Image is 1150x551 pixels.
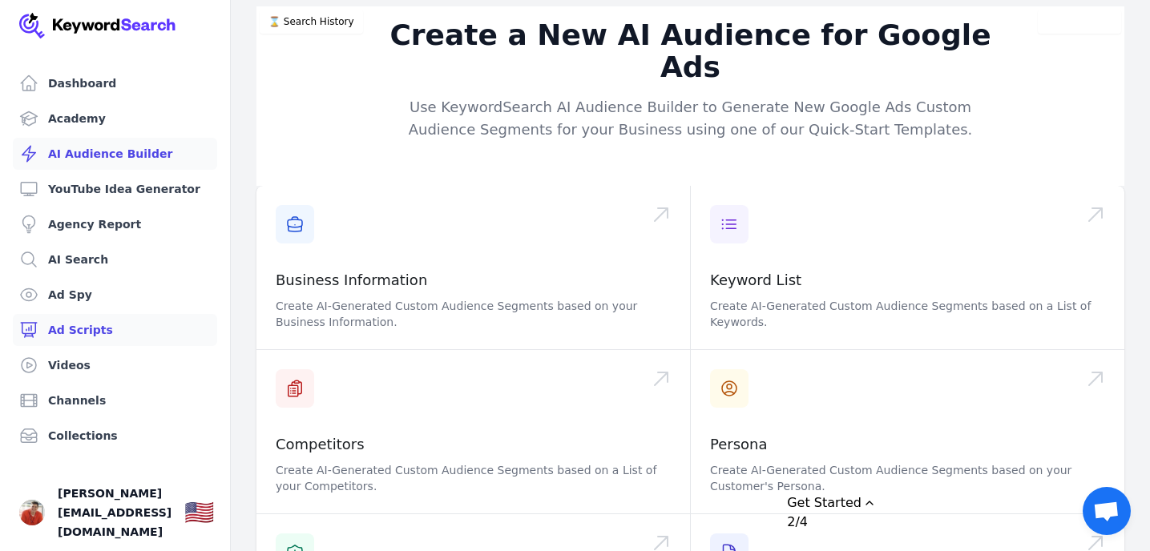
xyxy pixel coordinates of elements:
[787,513,808,532] div: 2/4
[13,67,217,99] a: Dashboard
[19,500,45,525] img: Patrick Malone
[13,420,217,452] a: Collections
[383,19,999,83] h2: Create a New AI Audience for Google Ads
[184,498,214,527] div: 🇺🇸
[260,10,363,34] button: ⌛️ Search History
[1083,487,1131,535] a: Open chat
[13,138,217,170] a: AI Audience Builder
[13,208,217,240] a: Agency Report
[1038,10,1121,34] button: Video Tutorial
[13,384,217,416] a: Channels
[13,173,217,205] a: YouTube Idea Generator
[276,271,427,288] a: Business Information
[276,436,365,452] a: Competitors
[383,96,999,141] p: Use KeywordSearch AI Audience Builder to Generate New Google Ads Custom Audience Segments for you...
[13,243,217,275] a: AI Search
[787,493,1131,532] button: Expand Checklist
[19,13,176,38] img: Your Company
[184,497,214,529] button: 🇺🇸
[58,484,171,541] span: [PERSON_NAME][EMAIL_ADDRESS][DOMAIN_NAME]
[19,500,45,525] button: Open user button
[13,314,217,346] a: Ad Scripts
[710,436,768,452] a: Persona
[787,493,861,513] div: Get Started
[787,493,1131,513] div: Drag to move checklist
[710,271,801,288] a: Keyword List
[13,279,217,311] a: Ad Spy
[787,493,1131,532] div: Get Started
[13,103,217,135] a: Academy
[13,349,217,381] a: Videos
